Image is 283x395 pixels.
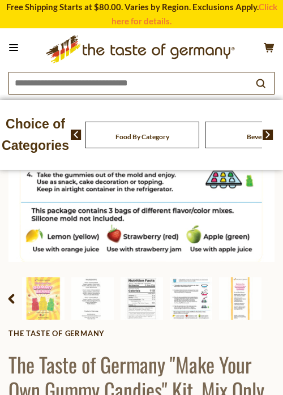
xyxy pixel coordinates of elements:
img: previous arrow [71,130,82,140]
img: The Taste of Germany "Make Your Own Gummy Candies" Kit, Mix Only 6.4 oz [22,277,65,320]
img: The Taste of Germany "Make Your Own Gummy Candies" Kit, Mix Only 6.4 oz [71,277,114,320]
a: The Taste of Germany [8,329,275,338]
a: Click here for details. [112,2,277,26]
img: The Taste of Germany "Make Your Own Gummy Candies" Kit, Mix Only 6.4 oz [170,277,212,320]
img: next arrow [263,130,273,140]
a: Food By Category [115,132,169,141]
img: The Taste of Germany "Make Your Own Gummy Candies" Kit, Mix Only 6.4 oz [219,277,261,320]
img: The Taste of Germany "Make Your Own Gummy Candies" Kit, Mix Only 6.4 oz [121,277,163,320]
a: Beverages [247,132,277,141]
